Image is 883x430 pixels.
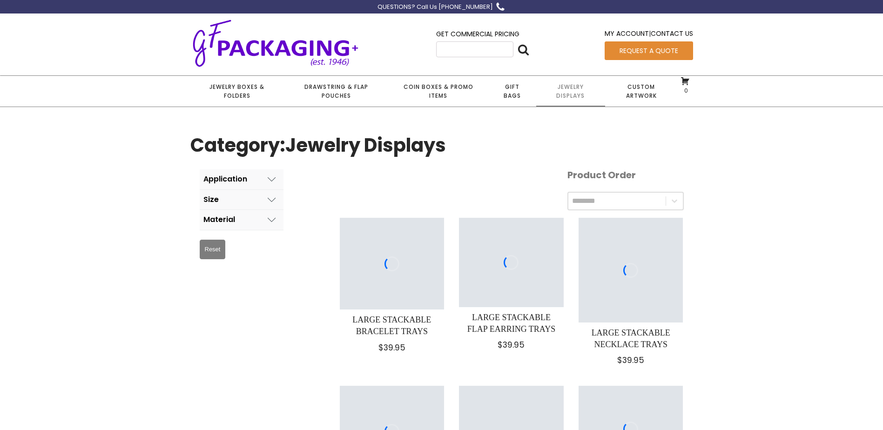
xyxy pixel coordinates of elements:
a: Custom Artwork [605,76,677,107]
a: Jewelry Boxes & Folders [190,76,284,107]
button: Material [200,210,283,230]
a: Jewelry Displays [536,76,605,107]
div: Size [203,195,219,204]
div: QUESTIONS? Call Us [PHONE_NUMBER] [377,2,493,12]
button: Size [200,190,283,210]
a: Gift Bags [488,76,536,107]
a: Drawstring & Flap Pouches [284,76,388,107]
img: GF Packaging + - Established 1946 [190,18,361,68]
a: Coin Boxes & Promo Items [388,76,488,107]
a: Request a Quote [605,41,693,60]
a: 0 [681,76,690,94]
span: Category: [190,130,446,160]
span: 0 [682,87,688,94]
a: Contact Us [651,29,693,38]
div: Material [203,215,235,224]
span: Jewelry Displays [285,132,446,158]
div: | [605,28,693,41]
a: My Account [605,29,649,38]
div: Application [203,175,247,183]
button: Application [200,169,283,189]
a: Get Commercial Pricing [436,29,519,39]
